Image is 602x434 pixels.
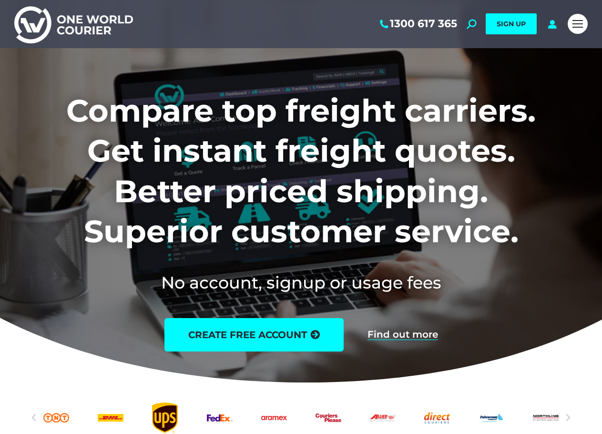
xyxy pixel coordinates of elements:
h1: Compare top freight carriers. Get instant freight quotes. Better priced shipping. Superior custom... [14,91,588,252]
a: 1300 617 365 [378,18,457,30]
img: One World Courier [14,5,133,43]
h2: No account, signup or usage fees [14,271,588,294]
span: SIGN UP [497,20,526,28]
a: Find out more [367,330,438,340]
a: SIGN UP [486,13,537,34]
a: Mobile menu icon [568,14,588,34]
a: create free account [164,318,344,351]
